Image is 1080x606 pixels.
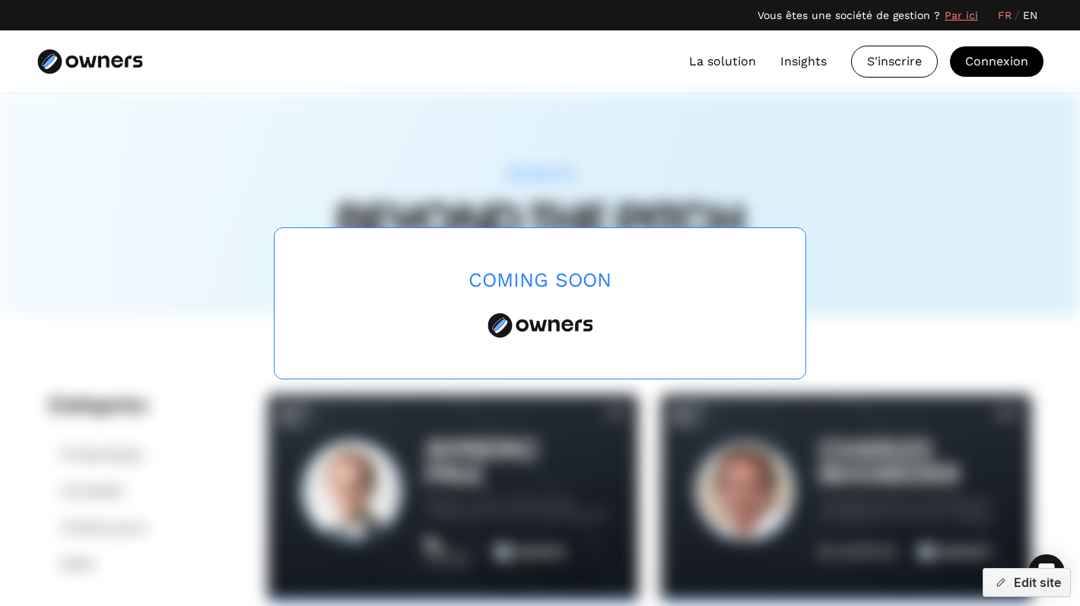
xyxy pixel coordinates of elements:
button: Edit site [983,568,1071,597]
div: Coming Soon [469,268,611,292]
a: Insights [780,52,827,71]
a: S'inscrire [851,46,938,78]
a: La solution [689,52,756,71]
div: S'inscrire [852,46,937,77]
a: Connexion [950,46,1043,77]
div: Open Intercom Messenger [1028,554,1065,591]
